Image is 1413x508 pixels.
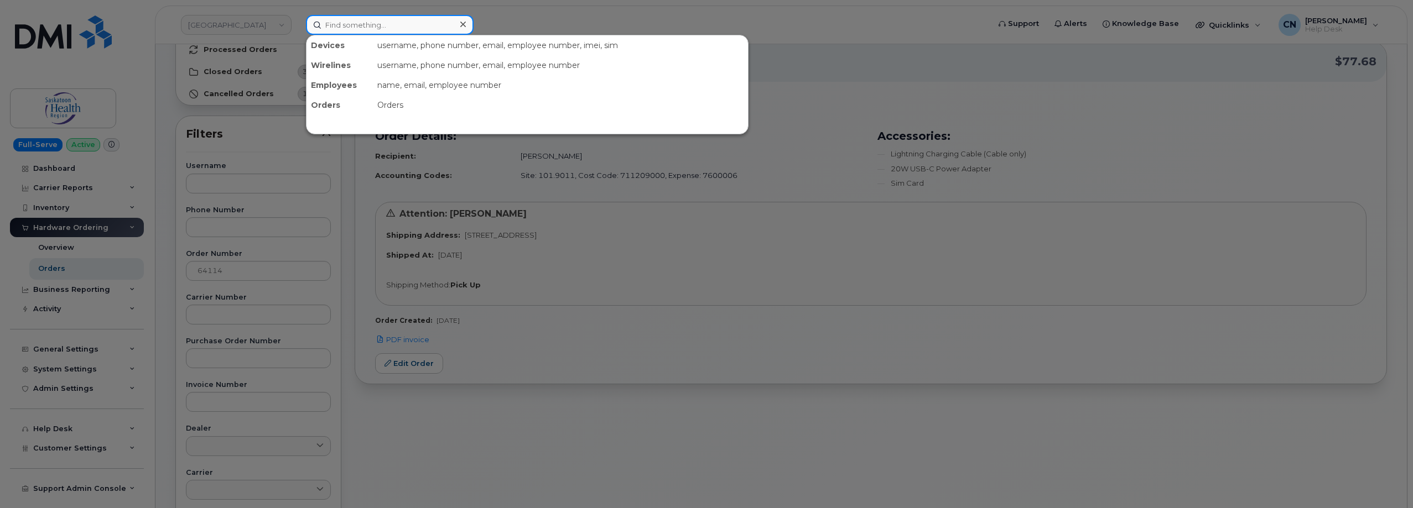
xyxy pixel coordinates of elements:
div: Wirelines [307,55,373,75]
div: Employees [307,75,373,95]
iframe: Messenger Launcher [1365,460,1405,500]
div: Orders [307,95,373,115]
div: username, phone number, email, employee number [373,55,748,75]
div: Orders [373,95,748,115]
div: Devices [307,35,373,55]
div: name, email, employee number [373,75,748,95]
input: Find something... [306,15,474,35]
div: username, phone number, email, employee number, imei, sim [373,35,748,55]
